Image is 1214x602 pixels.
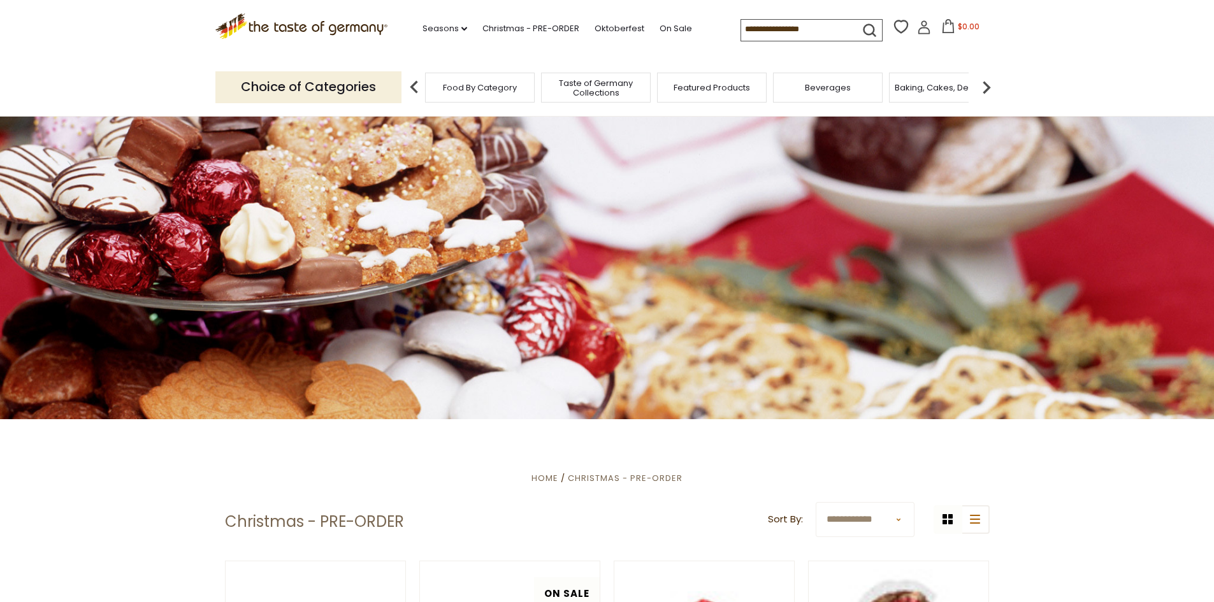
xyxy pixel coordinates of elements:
[958,21,979,32] span: $0.00
[674,83,750,92] a: Featured Products
[545,78,647,97] a: Taste of Germany Collections
[215,71,401,103] p: Choice of Categories
[895,83,994,92] a: Baking, Cakes, Desserts
[974,75,999,100] img: next arrow
[768,512,803,527] label: Sort By:
[482,22,579,36] a: Christmas - PRE-ORDER
[660,22,692,36] a: On Sale
[225,512,404,531] h1: Christmas - PRE-ORDER
[934,19,988,38] button: $0.00
[401,75,427,100] img: previous arrow
[531,472,558,484] a: Home
[595,22,644,36] a: Oktoberfest
[805,83,851,92] a: Beverages
[568,472,683,484] a: Christmas - PRE-ORDER
[423,22,467,36] a: Seasons
[443,83,517,92] a: Food By Category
